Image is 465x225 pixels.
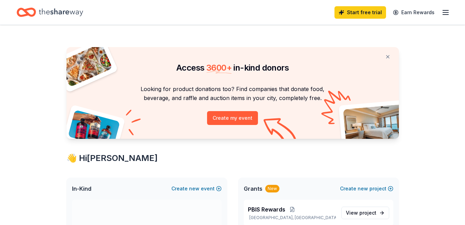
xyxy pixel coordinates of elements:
[346,209,376,217] span: View
[248,215,336,220] p: [GEOGRAPHIC_DATA], [GEOGRAPHIC_DATA]
[358,184,368,193] span: new
[263,118,298,144] img: Curvy arrow
[341,207,389,219] a: View project
[66,153,399,164] div: 👋 Hi [PERSON_NAME]
[340,184,393,193] button: Createnewproject
[75,84,391,103] p: Looking for product donations too? Find companies that donate food, beverage, and raffle and auct...
[176,63,289,73] span: Access in-kind donors
[248,205,285,214] span: PBIS Rewards
[206,63,232,73] span: 3600 +
[389,6,439,19] a: Earn Rewards
[334,6,386,19] a: Start free trial
[171,184,222,193] button: Createnewevent
[265,185,279,192] div: New
[244,184,262,193] span: Grants
[189,184,199,193] span: new
[59,43,113,87] img: Pizza
[17,4,83,20] a: Home
[359,210,376,216] span: project
[207,111,258,125] button: Create my event
[72,184,91,193] span: In-Kind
